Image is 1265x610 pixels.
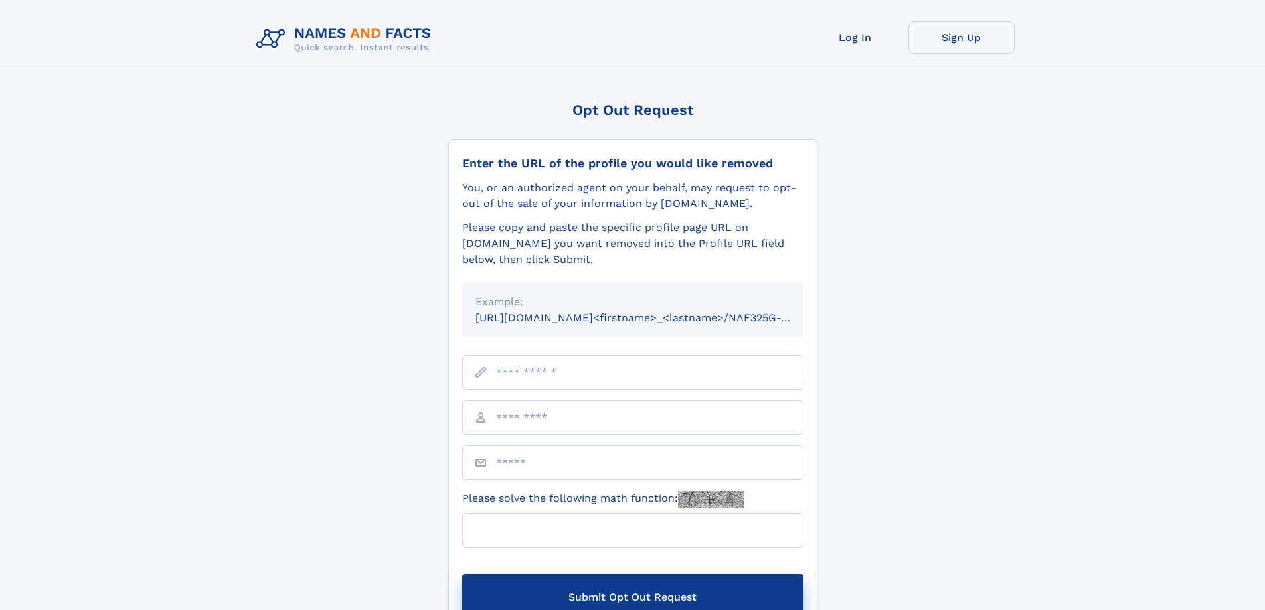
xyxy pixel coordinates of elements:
[251,21,442,57] img: Logo Names and Facts
[448,102,817,118] div: Opt Out Request
[462,180,803,212] div: You, or an authorized agent on your behalf, may request to opt-out of the sale of your informatio...
[802,21,908,54] a: Log In
[475,311,829,324] small: [URL][DOMAIN_NAME]<firstname>_<lastname>/NAF325G-xxxxxxxx
[462,156,803,171] div: Enter the URL of the profile you would like removed
[462,491,744,508] label: Please solve the following math function:
[462,220,803,267] div: Please copy and paste the specific profile page URL on [DOMAIN_NAME] you want removed into the Pr...
[908,21,1015,54] a: Sign Up
[475,294,790,310] div: Example:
